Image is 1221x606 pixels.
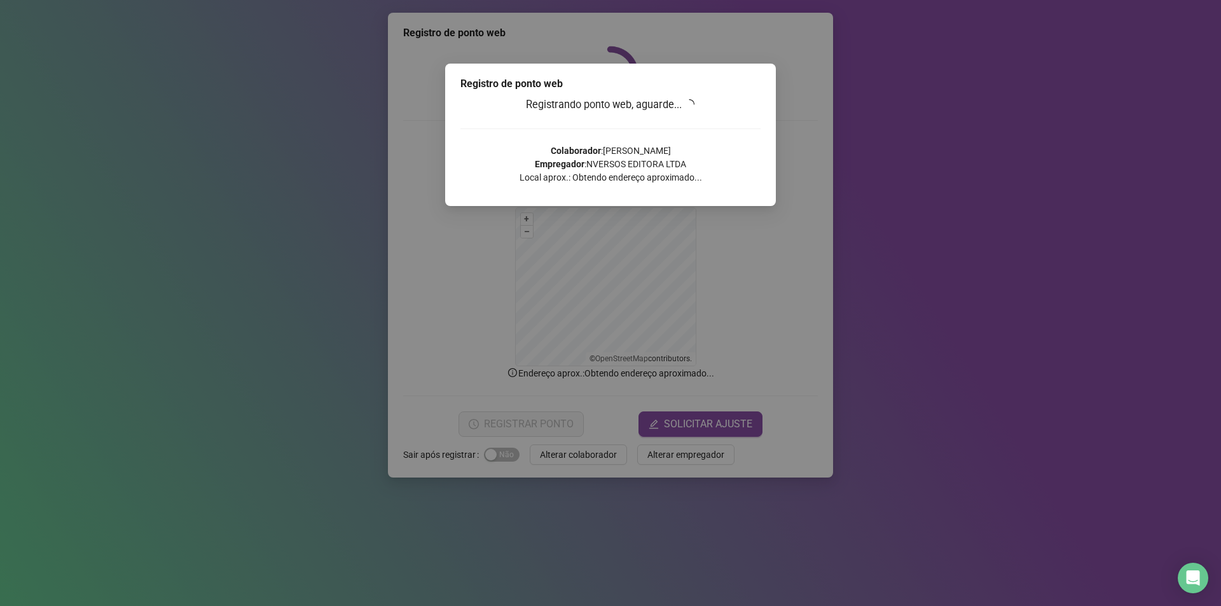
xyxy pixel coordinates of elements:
strong: Colaborador [551,146,601,156]
p: : [PERSON_NAME] : NVERSOS EDITORA LTDA Local aprox.: Obtendo endereço aproximado... [460,144,761,184]
h3: Registrando ponto web, aguarde... [460,97,761,113]
div: Registro de ponto web [460,76,761,92]
strong: Empregador [535,159,584,169]
span: loading [684,99,696,110]
div: Open Intercom Messenger [1178,563,1208,593]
